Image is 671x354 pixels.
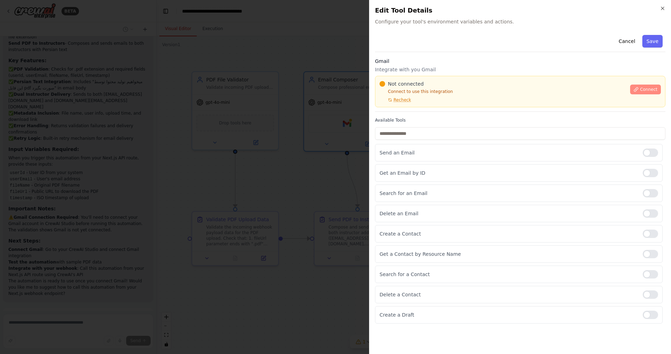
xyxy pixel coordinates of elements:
p: Delete an Email [380,210,637,217]
button: Save [642,35,663,48]
p: Get an Email by ID [380,169,637,176]
h2: Edit Tool Details [375,6,665,15]
span: Not connected [388,80,424,87]
button: Recheck [380,97,411,103]
p: Connect to use this integration [380,89,626,94]
p: Integrate with you Gmail [375,66,665,73]
span: Configure your tool's environment variables and actions. [375,18,665,25]
p: Create a Contact [380,230,637,237]
p: Get a Contact by Resource Name [380,251,637,258]
p: Delete a Contact [380,291,637,298]
button: Cancel [614,35,639,48]
p: Search for an Email [380,190,637,197]
h3: Gmail [375,58,665,65]
span: Recheck [394,97,411,103]
button: Connect [630,85,661,94]
p: Search for a Contact [380,271,637,278]
label: Available Tools [375,117,665,123]
p: Create a Draft [380,311,637,318]
span: Connect [640,87,657,92]
p: Send an Email [380,149,637,156]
